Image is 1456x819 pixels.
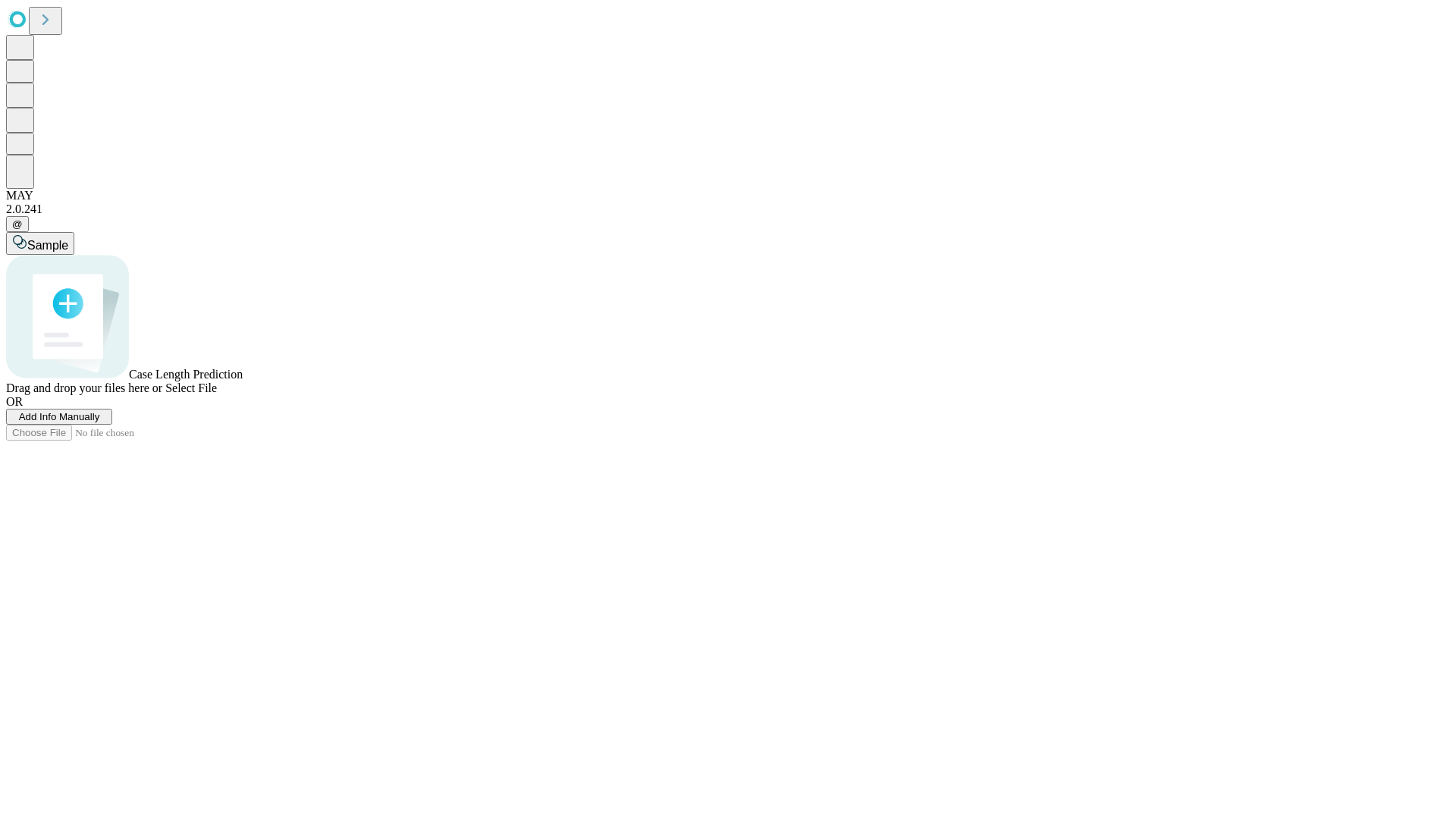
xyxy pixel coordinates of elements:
span: Drag and drop your files here or [6,381,162,394]
button: Sample [6,232,74,255]
span: Sample [27,239,68,252]
div: MAY [6,189,1450,202]
div: 2.0.241 [6,202,1450,216]
span: OR [6,395,23,408]
span: Case Length Prediction [129,368,243,381]
span: @ [12,218,23,230]
button: @ [6,216,29,232]
span: Add Info Manually [19,411,100,422]
button: Add Info Manually [6,409,112,425]
span: Select File [165,381,217,394]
